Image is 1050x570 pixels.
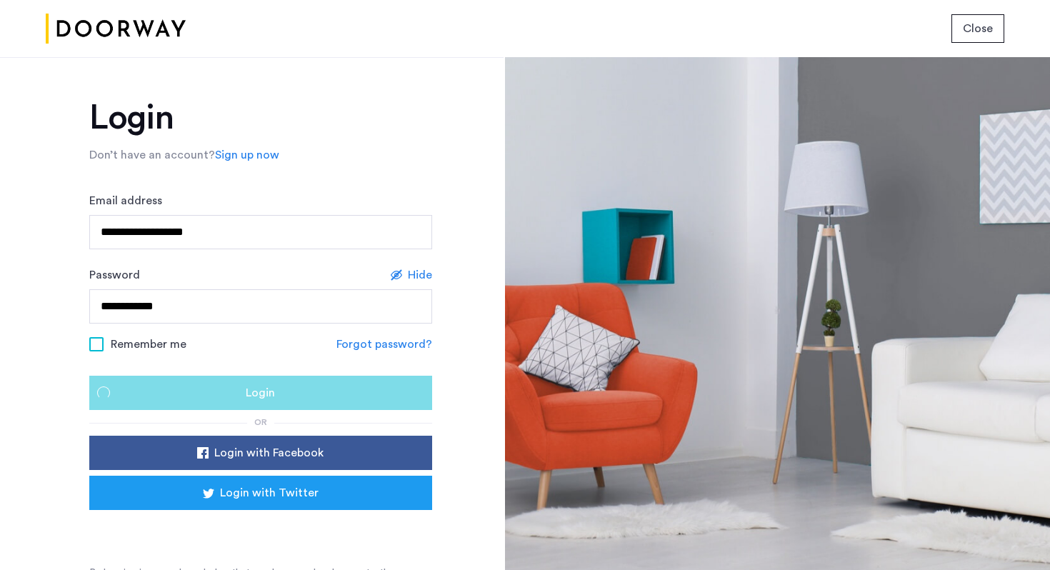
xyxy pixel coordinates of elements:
[951,14,1004,43] button: button
[111,336,186,353] span: Remember me
[89,192,162,209] label: Email address
[963,20,993,37] span: Close
[89,149,215,161] span: Don’t have an account?
[254,418,267,426] span: or
[89,436,432,470] button: button
[89,476,432,510] button: button
[46,2,186,56] img: logo
[408,266,432,284] span: Hide
[111,514,411,546] iframe: Sign in with Google Button
[214,444,324,461] span: Login with Facebook
[89,376,432,410] button: button
[89,101,432,135] h1: Login
[336,336,432,353] a: Forgot password?
[89,266,140,284] label: Password
[215,146,279,164] a: Sign up now
[246,384,275,401] span: Login
[220,484,319,501] span: Login with Twitter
